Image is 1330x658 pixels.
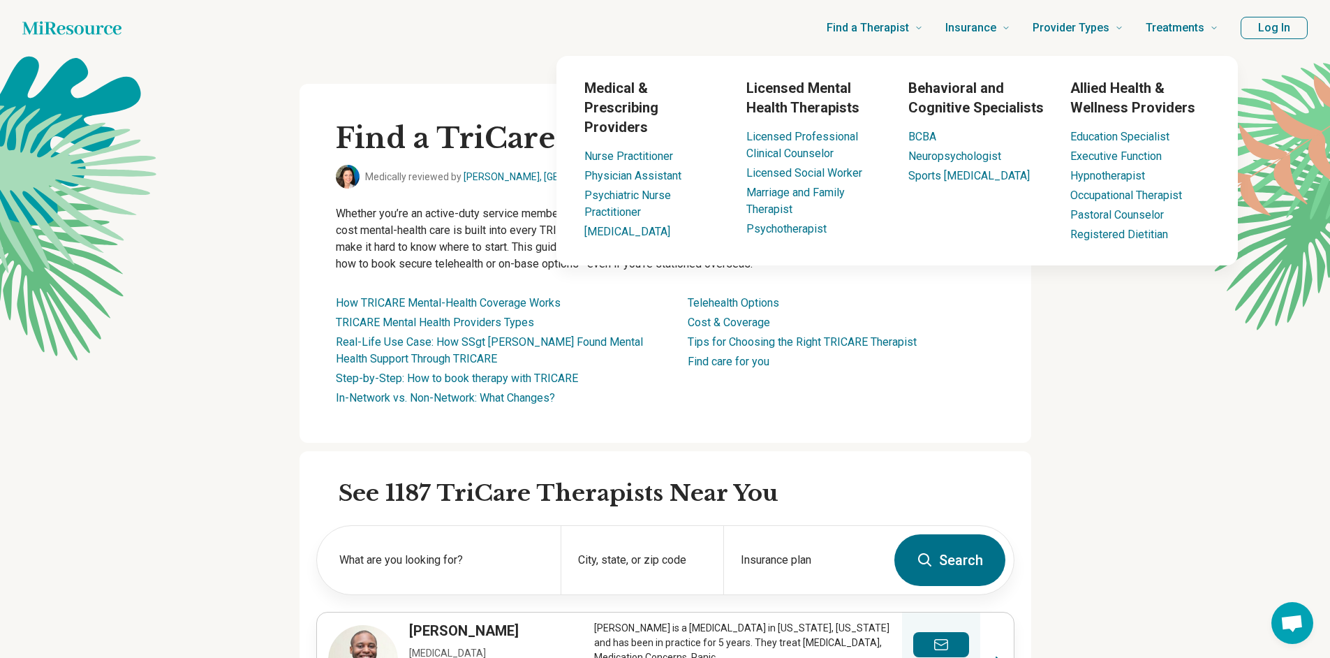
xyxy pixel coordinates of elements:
[1146,18,1204,38] span: Treatments
[336,296,561,309] a: How TRICARE Mental-Health Coverage Works
[945,18,996,38] span: Insurance
[1070,78,1210,117] h3: Allied Health & Wellness Providers
[339,479,1014,509] h2: See 1187 TriCare Therapists Near You
[584,169,681,182] a: Physician Assistant
[584,149,673,163] a: Nurse Practitioner
[336,391,555,404] a: In-Network vs. Non-Network: What Changes?
[1070,228,1168,241] a: Registered Dietitian
[746,222,827,235] a: Psychotherapist
[473,56,1322,265] div: Provider Types
[746,130,858,160] a: Licensed Professional Clinical Counselor
[336,372,578,385] a: Step-by-Step: How to book therapy with TRICARE
[908,78,1048,117] h3: Behavioral and Cognitive Specialists
[584,225,670,238] a: [MEDICAL_DATA]
[688,316,770,329] a: Cost & Coverage
[688,335,917,349] a: Tips for Choosing the Right TRICARE Therapist
[22,14,121,42] a: Home page
[908,149,1001,163] a: Neuropsychologist
[746,186,845,216] a: Marriage and Family Therapist
[746,166,862,180] a: Licensed Social Worker
[1070,169,1145,182] a: Hypnotherapist
[584,78,724,137] h3: Medical & Prescribing Providers
[1070,130,1169,143] a: Education Specialist
[1070,149,1162,163] a: Executive Function
[1271,602,1313,644] div: Open chat
[746,78,886,117] h3: Licensed Mental Health Therapists
[336,335,643,365] a: Real-Life Use Case: How SSgt [PERSON_NAME] Found Mental Health Support Through TRICARE
[1241,17,1308,39] button: Log In
[365,170,681,184] span: Medically reviewed by
[339,552,544,569] label: What are you looking for?
[827,18,909,38] span: Find a Therapist
[913,632,969,657] button: Send a message
[336,205,995,272] p: Whether you’re an active-duty service member, a military spouse juggling deployments, or a retire...
[688,296,779,309] a: Telehealth Options
[464,171,640,182] a: [PERSON_NAME], [GEOGRAPHIC_DATA]
[1033,18,1109,38] span: Provider Types
[336,120,995,156] h1: Find a TriCare Therapist
[894,534,1005,586] button: Search
[908,169,1030,182] a: Sports [MEDICAL_DATA]
[1070,189,1182,202] a: Occupational Therapist
[688,355,769,368] a: Find care for you
[908,130,936,143] a: BCBA
[336,316,534,329] a: TRICARE Mental Health Providers Types
[584,189,671,219] a: Psychiatric Nurse Practitioner
[1070,208,1164,221] a: Pastoral Counselor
